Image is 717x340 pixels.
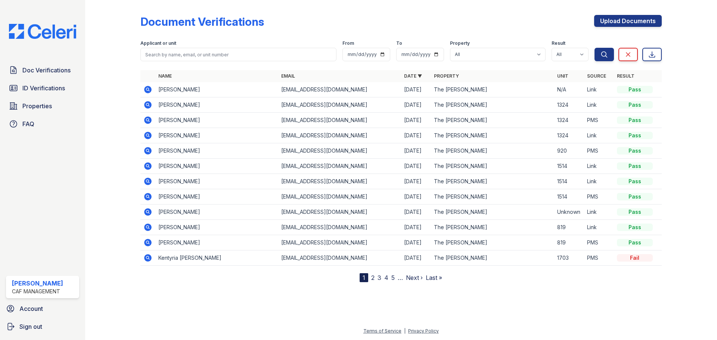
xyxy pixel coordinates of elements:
[278,82,401,97] td: [EMAIL_ADDRESS][DOMAIN_NAME]
[384,274,388,281] a: 4
[408,328,439,334] a: Privacy Policy
[554,174,584,189] td: 1514
[404,328,406,334] div: |
[617,162,653,170] div: Pass
[6,81,79,96] a: ID Verifications
[398,273,403,282] span: …
[278,97,401,113] td: [EMAIL_ADDRESS][DOMAIN_NAME]
[584,189,614,205] td: PMS
[617,86,653,93] div: Pass
[401,143,431,159] td: [DATE]
[278,159,401,174] td: [EMAIL_ADDRESS][DOMAIN_NAME]
[12,288,63,295] div: CAF Management
[617,239,653,246] div: Pass
[617,193,653,200] div: Pass
[3,301,82,316] a: Account
[12,279,63,288] div: [PERSON_NAME]
[617,224,653,231] div: Pass
[278,235,401,250] td: [EMAIL_ADDRESS][DOMAIN_NAME]
[3,24,82,39] img: CE_Logo_Blue-a8612792a0a2168367f1c8372b55b34899dd931a85d93a1a3d3e32e68fde9ad4.png
[584,220,614,235] td: Link
[140,48,336,61] input: Search by name, email, or unit number
[278,205,401,220] td: [EMAIL_ADDRESS][DOMAIN_NAME]
[396,40,402,46] label: To
[155,97,278,113] td: [PERSON_NAME]
[278,220,401,235] td: [EMAIL_ADDRESS][DOMAIN_NAME]
[19,322,42,331] span: Sign out
[617,101,653,109] div: Pass
[155,250,278,266] td: Kentyria [PERSON_NAME]
[371,274,375,281] a: 2
[584,235,614,250] td: PMS
[554,250,584,266] td: 1703
[155,159,278,174] td: [PERSON_NAME]
[431,159,554,174] td: The [PERSON_NAME]
[3,319,82,334] button: Sign out
[554,159,584,174] td: 1514
[278,250,401,266] td: [EMAIL_ADDRESS][DOMAIN_NAME]
[554,205,584,220] td: Unknown
[401,128,431,143] td: [DATE]
[401,174,431,189] td: [DATE]
[378,274,381,281] a: 3
[431,128,554,143] td: The [PERSON_NAME]
[22,66,71,75] span: Doc Verifications
[401,189,431,205] td: [DATE]
[557,73,568,79] a: Unit
[617,132,653,139] div: Pass
[594,15,662,27] a: Upload Documents
[431,235,554,250] td: The [PERSON_NAME]
[155,82,278,97] td: [PERSON_NAME]
[6,99,79,113] a: Properties
[617,254,653,262] div: Fail
[155,113,278,128] td: [PERSON_NAME]
[426,274,442,281] a: Last »
[431,220,554,235] td: The [PERSON_NAME]
[431,143,554,159] td: The [PERSON_NAME]
[401,113,431,128] td: [DATE]
[401,205,431,220] td: [DATE]
[584,143,614,159] td: PMS
[22,84,65,93] span: ID Verifications
[552,40,565,46] label: Result
[584,250,614,266] td: PMS
[281,73,295,79] a: Email
[584,82,614,97] td: Link
[554,235,584,250] td: 819
[431,250,554,266] td: The [PERSON_NAME]
[431,97,554,113] td: The [PERSON_NAME]
[554,128,584,143] td: 1324
[140,40,176,46] label: Applicant or unit
[584,97,614,113] td: Link
[617,73,634,79] a: Result
[401,235,431,250] td: [DATE]
[554,189,584,205] td: 1514
[401,82,431,97] td: [DATE]
[554,143,584,159] td: 920
[278,174,401,189] td: [EMAIL_ADDRESS][DOMAIN_NAME]
[155,143,278,159] td: [PERSON_NAME]
[584,113,614,128] td: PMS
[278,189,401,205] td: [EMAIL_ADDRESS][DOMAIN_NAME]
[342,40,354,46] label: From
[584,174,614,189] td: Link
[391,274,395,281] a: 5
[155,174,278,189] td: [PERSON_NAME]
[140,15,264,28] div: Document Verifications
[431,189,554,205] td: The [PERSON_NAME]
[360,273,368,282] div: 1
[431,82,554,97] td: The [PERSON_NAME]
[401,220,431,235] td: [DATE]
[554,82,584,97] td: N/A
[155,220,278,235] td: [PERSON_NAME]
[19,304,43,313] span: Account
[363,328,401,334] a: Terms of Service
[617,147,653,155] div: Pass
[22,102,52,110] span: Properties
[404,73,422,79] a: Date ▼
[554,220,584,235] td: 819
[617,208,653,216] div: Pass
[401,159,431,174] td: [DATE]
[278,143,401,159] td: [EMAIL_ADDRESS][DOMAIN_NAME]
[22,119,34,128] span: FAQ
